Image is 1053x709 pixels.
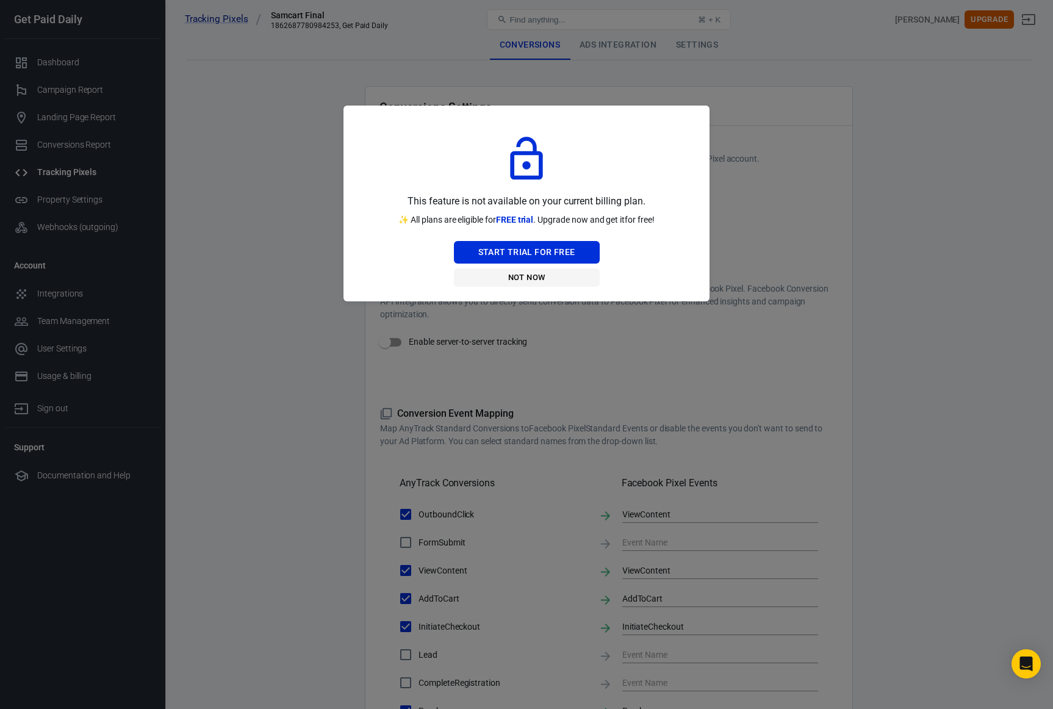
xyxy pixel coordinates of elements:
button: Start Trial For Free [454,241,600,264]
button: Not Now [454,268,600,287]
div: Open Intercom Messenger [1012,649,1041,678]
p: This feature is not available on your current billing plan. [408,193,645,209]
p: ✨ All plans are eligible for . Upgrade now and get it for free! [398,214,655,226]
span: FREE trial [496,215,534,225]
